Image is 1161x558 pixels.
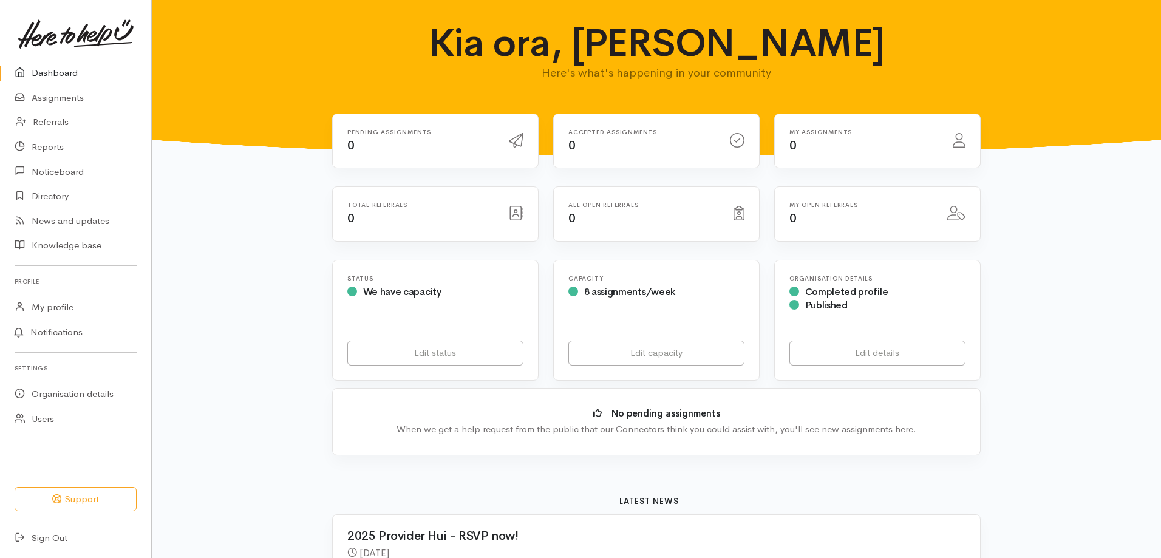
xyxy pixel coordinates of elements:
[347,211,355,226] span: 0
[419,64,894,81] p: Here's what's happening in your community
[619,496,679,506] b: Latest news
[347,202,494,208] h6: Total referrals
[568,129,715,135] h6: Accepted assignments
[568,211,576,226] span: 0
[363,285,441,298] span: We have capacity
[347,529,951,543] h2: 2025 Provider Hui - RSVP now!
[15,487,137,512] button: Support
[789,138,797,153] span: 0
[789,341,965,366] a: Edit details
[347,341,523,366] a: Edit status
[568,275,744,282] h6: Capacity
[568,341,744,366] a: Edit capacity
[611,407,720,419] b: No pending assignments
[789,211,797,226] span: 0
[419,22,894,64] h1: Kia ora, [PERSON_NAME]
[789,129,938,135] h6: My assignments
[789,275,965,282] h6: Organisation Details
[789,202,933,208] h6: My open referrals
[15,360,137,376] h6: Settings
[584,285,675,298] span: 8 assignments/week
[568,202,719,208] h6: All open referrals
[347,138,355,153] span: 0
[351,423,962,437] div: When we get a help request from the public that our Connectors think you could assist with, you'l...
[347,275,523,282] h6: Status
[15,273,137,290] h6: Profile
[347,129,494,135] h6: Pending assignments
[805,299,848,311] span: Published
[568,138,576,153] span: 0
[805,285,888,298] span: Completed profile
